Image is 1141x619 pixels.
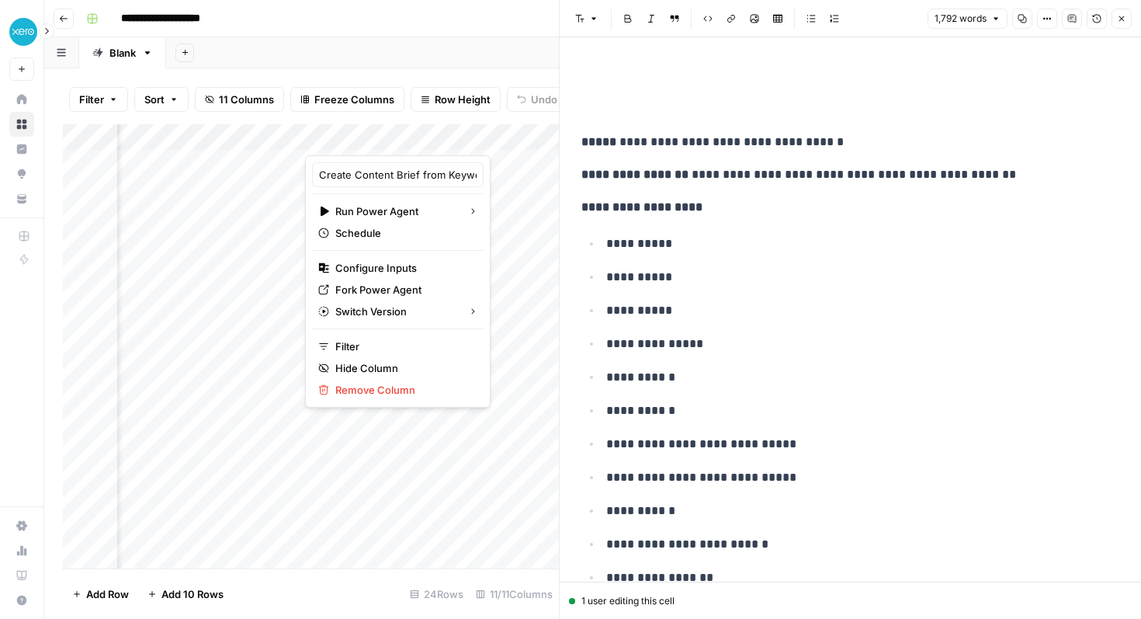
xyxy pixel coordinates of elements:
[109,45,136,61] div: Blank
[138,582,233,607] button: Add 10 Rows
[335,282,471,297] span: Fork Power Agent
[9,513,34,538] a: Settings
[531,92,557,107] span: Undo
[335,382,471,398] span: Remove Column
[928,9,1007,29] button: 1,792 words
[9,87,34,112] a: Home
[144,92,165,107] span: Sort
[335,304,456,319] span: Switch Version
[9,18,37,46] img: XeroOps Logo
[569,594,1132,608] div: 1 user editing this cell
[9,186,34,211] a: Your Data
[335,225,471,241] span: Schedule
[9,588,34,613] button: Help + Support
[290,87,404,112] button: Freeze Columns
[507,87,567,112] button: Undo
[335,260,471,276] span: Configure Inputs
[9,563,34,588] a: Learning Hub
[195,87,284,112] button: 11 Columns
[9,162,34,186] a: Opportunities
[219,92,274,107] span: 11 Columns
[470,582,559,607] div: 11/11 Columns
[335,339,471,354] span: Filter
[9,12,34,51] button: Workspace: XeroOps
[411,87,501,112] button: Row Height
[335,203,456,219] span: Run Power Agent
[69,87,128,112] button: Filter
[161,586,224,602] span: Add 10 Rows
[9,112,34,137] a: Browse
[86,586,129,602] span: Add Row
[314,92,394,107] span: Freeze Columns
[9,137,34,162] a: Insights
[335,360,471,376] span: Hide Column
[404,582,470,607] div: 24 Rows
[63,582,138,607] button: Add Row
[79,37,166,68] a: Blank
[935,12,987,26] span: 1,792 words
[79,92,104,107] span: Filter
[134,87,189,112] button: Sort
[435,92,491,107] span: Row Height
[9,538,34,563] a: Usage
